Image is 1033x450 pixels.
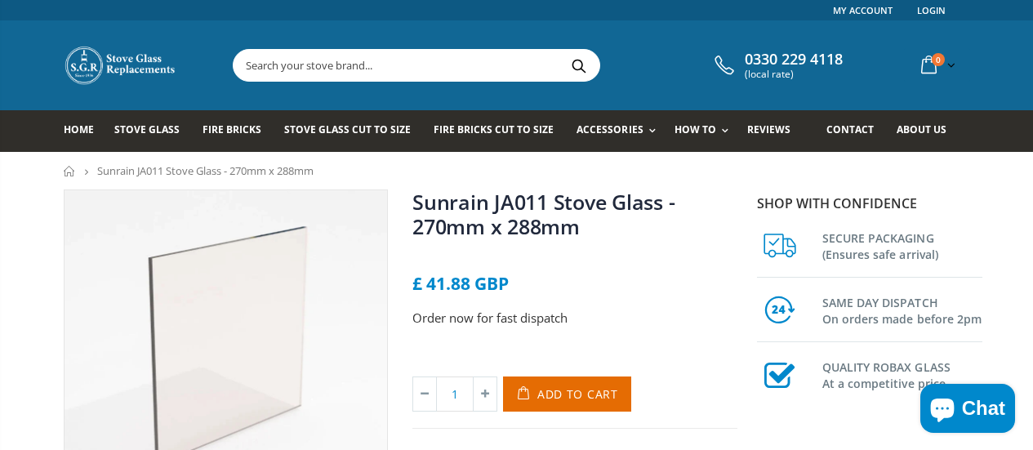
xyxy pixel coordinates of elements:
[577,110,663,152] a: Accessories
[915,49,959,81] a: 0
[897,123,946,136] span: About us
[234,50,782,81] input: Search your stove brand...
[822,227,982,263] h3: SECURE PACKAGING (Ensures safe arrival)
[537,386,618,402] span: Add to Cart
[97,163,314,178] span: Sunrain JA011 Stove Glass - 270mm x 288mm
[745,51,843,69] span: 0330 229 4118
[203,110,274,152] a: Fire Bricks
[284,123,411,136] span: Stove Glass Cut To Size
[932,53,945,66] span: 0
[64,123,94,136] span: Home
[412,272,509,295] span: £ 41.88 GBP
[561,50,598,81] button: Search
[822,292,982,327] h3: SAME DAY DISPATCH On orders made before 2pm
[412,309,737,327] p: Order now for fast dispatch
[897,110,959,152] a: About us
[434,110,566,152] a: Fire Bricks Cut To Size
[64,45,178,86] img: Stove Glass Replacement
[822,356,982,392] h3: QUALITY ROBAX GLASS At a competitive price
[915,384,1020,437] inbox-online-store-chat: Shopify online store chat
[64,110,106,152] a: Home
[434,123,554,136] span: Fire Bricks Cut To Size
[114,110,192,152] a: Stove Glass
[745,69,843,80] span: (local rate)
[747,123,790,136] span: Reviews
[826,110,886,152] a: Contact
[64,166,76,176] a: Home
[675,110,737,152] a: How To
[826,123,874,136] span: Contact
[503,376,631,412] button: Add to Cart
[577,123,643,136] span: Accessories
[757,194,982,213] p: Shop with confidence
[412,188,675,240] a: Sunrain JA011 Stove Glass - 270mm x 288mm
[747,110,803,152] a: Reviews
[675,123,716,136] span: How To
[114,123,180,136] span: Stove Glass
[203,123,261,136] span: Fire Bricks
[284,110,423,152] a: Stove Glass Cut To Size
